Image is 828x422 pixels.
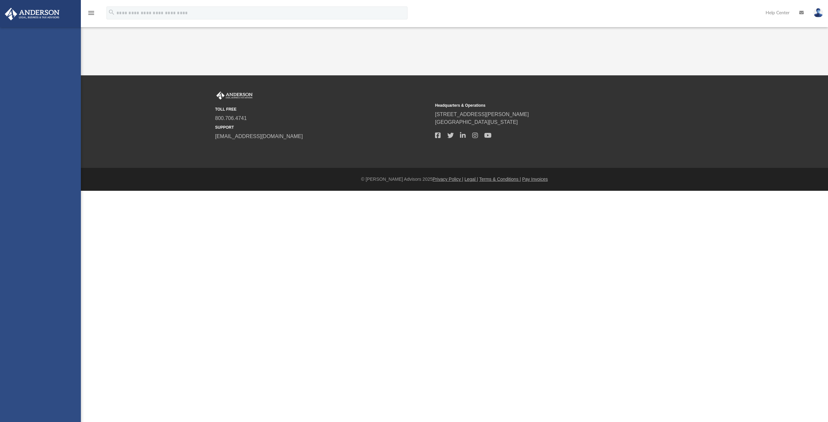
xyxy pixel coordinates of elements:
img: Anderson Advisors Platinum Portal [3,8,61,20]
a: 800.706.4741 [215,115,247,121]
a: Legal | [464,177,478,182]
a: menu [87,12,95,17]
i: menu [87,9,95,17]
small: TOLL FREE [215,106,430,112]
a: [STREET_ADDRESS][PERSON_NAME] [435,112,529,117]
img: User Pic [813,8,823,17]
small: Headquarters & Operations [435,103,650,108]
a: Privacy Policy | [433,177,463,182]
a: Terms & Conditions | [479,177,521,182]
a: [GEOGRAPHIC_DATA][US_STATE] [435,119,518,125]
a: Pay Invoices [522,177,548,182]
div: © [PERSON_NAME] Advisors 2025 [81,176,828,183]
i: search [108,9,115,16]
img: Anderson Advisors Platinum Portal [215,92,254,100]
a: [EMAIL_ADDRESS][DOMAIN_NAME] [215,134,303,139]
small: SUPPORT [215,124,430,130]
